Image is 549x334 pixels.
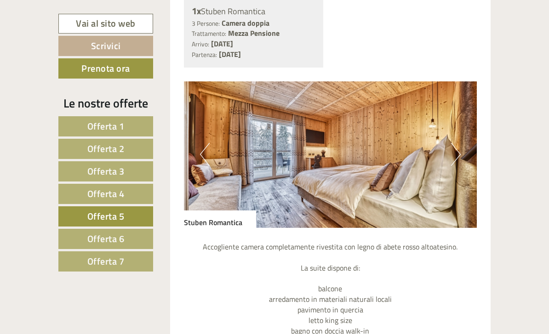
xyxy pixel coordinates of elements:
div: Stuben Romantica [192,5,316,18]
a: Scrivici [58,36,153,56]
span: Offerta 4 [87,187,125,201]
small: Arrivo: [192,40,209,49]
span: Offerta 7 [87,254,125,268]
small: 15:32 [14,45,132,51]
b: [DATE] [219,49,241,60]
span: Offerta 5 [87,209,125,223]
span: Offerta 3 [87,164,125,178]
small: 3 Persone: [192,19,220,28]
button: Next [451,143,461,166]
b: 1x [192,4,201,18]
a: Prenota ora [58,58,153,79]
div: [GEOGRAPHIC_DATA] [14,27,132,34]
div: Le nostre offerte [58,95,153,112]
small: Trattamento: [192,29,226,38]
span: Offerta 6 [87,232,125,246]
div: Buon giorno, come possiamo aiutarla? [7,25,137,53]
div: Stuben Romantica [184,210,256,228]
button: Invia [245,238,294,258]
button: Previous [200,143,210,166]
b: Mezza Pensione [228,28,280,39]
div: [DATE] [131,7,163,23]
img: image [184,81,477,228]
b: Camera doppia [222,17,269,28]
b: [DATE] [211,38,233,49]
small: Partenza: [192,50,217,59]
a: Vai al sito web [58,14,153,34]
span: Offerta 1 [87,119,125,133]
span: Offerta 2 [87,142,125,156]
